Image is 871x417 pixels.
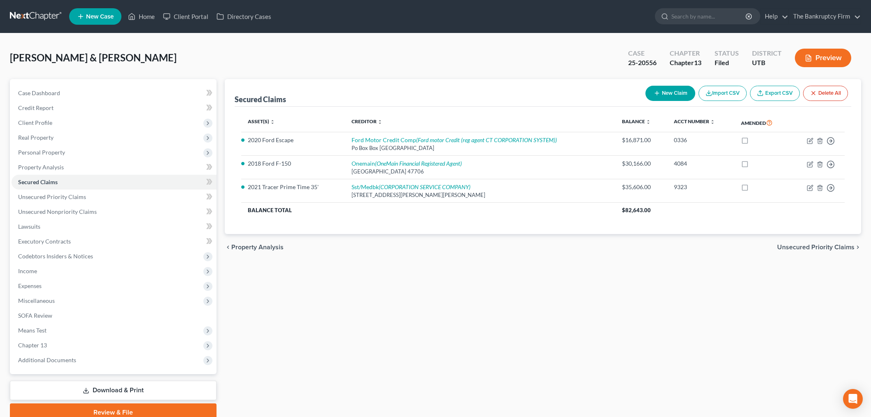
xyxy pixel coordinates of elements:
a: Case Dashboard [12,86,217,101]
span: Codebtors Insiders & Notices [18,253,93,260]
a: Home [124,9,159,24]
a: Download & Print [10,381,217,400]
div: Case [628,49,657,58]
i: unfold_more [270,119,275,124]
button: Import CSV [699,86,747,101]
button: Unsecured Priority Claims chevron_right [777,244,861,251]
div: [STREET_ADDRESS][PERSON_NAME][PERSON_NAME] [352,191,608,199]
span: Unsecured Nonpriority Claims [18,208,97,215]
div: Secured Claims [235,94,286,104]
button: New Claim [645,86,695,101]
div: $35,606.00 [622,183,661,191]
span: Lawsuits [18,223,40,230]
button: Delete All [803,86,848,101]
div: Filed [715,58,739,68]
div: 4084 [674,159,728,168]
span: Secured Claims [18,178,58,185]
span: Personal Property [18,149,65,156]
div: UTB [752,58,782,68]
span: Real Property [18,134,54,141]
div: 25-20556 [628,58,657,68]
i: (OneMain Financial Registered Agent) [375,160,462,167]
a: Asset(s) unfold_more [248,118,275,124]
button: chevron_left Property Analysis [225,244,284,251]
span: New Case [86,14,114,20]
i: chevron_left [225,244,231,251]
a: Credit Report [12,101,217,115]
a: Client Portal [159,9,212,24]
i: unfold_more [710,119,715,124]
div: Po Box Box [GEOGRAPHIC_DATA] [352,144,608,152]
a: SOFA Review [12,308,217,323]
div: Open Intercom Messenger [843,389,863,409]
a: The Bankruptcy Firm [789,9,861,24]
a: Sst/Medbk(CORPORATION SERVICE COMPANY) [352,183,470,190]
span: Client Profile [18,119,52,126]
button: Preview [795,49,851,67]
li: 2021 Tracer Prime Time 35' [248,183,338,191]
i: chevron_right [855,244,861,251]
i: (Ford motor Credit (reg agent CT CORPORATION SYSTEM)) [416,136,557,143]
span: Income [18,267,37,274]
div: $30,166.00 [622,159,661,168]
div: $16,871.00 [622,136,661,144]
span: Credit Report [18,104,54,111]
a: Balance unfold_more [622,118,651,124]
span: Chapter 13 [18,342,47,349]
a: Unsecured Priority Claims [12,190,217,204]
a: Help [761,9,788,24]
div: District [752,49,782,58]
i: unfold_more [377,119,382,124]
i: unfold_more [646,119,651,124]
div: Chapter [670,49,701,58]
span: Unsecured Priority Claims [777,244,855,251]
input: Search by name... [671,9,747,24]
a: Unsecured Nonpriority Claims [12,204,217,219]
div: Chapter [670,58,701,68]
span: Additional Documents [18,356,76,363]
a: Onemain(OneMain Financial Registered Agent) [352,160,462,167]
span: Unsecured Priority Claims [18,193,86,200]
a: Acct Number unfold_more [674,118,715,124]
a: Lawsuits [12,219,217,234]
div: 9323 [674,183,728,191]
div: 0336 [674,136,728,144]
span: Executory Contracts [18,238,71,245]
span: Property Analysis [231,244,284,251]
span: Means Test [18,327,47,334]
span: Property Analysis [18,164,64,171]
li: 2018 Ford F-150 [248,159,338,168]
span: 13 [694,59,701,66]
span: Case Dashboard [18,89,60,96]
a: Ford Motor Credit Comp(Ford motor Credit (reg agent CT CORPORATION SYSTEM)) [352,136,557,143]
a: Property Analysis [12,160,217,175]
a: Secured Claims [12,175,217,190]
div: [GEOGRAPHIC_DATA] 47706 [352,168,608,176]
div: Status [715,49,739,58]
span: $82,643.00 [622,207,651,213]
span: Expenses [18,282,42,289]
th: Balance Total [241,203,615,218]
span: SOFA Review [18,312,52,319]
span: [PERSON_NAME] & [PERSON_NAME] [10,52,177,63]
li: 2020 Ford Escape [248,136,338,144]
span: Miscellaneous [18,297,55,304]
i: (CORPORATION SERVICE COMPANY) [379,183,470,190]
a: Directory Cases [212,9,275,24]
a: Executory Contracts [12,234,217,249]
th: Amended [734,113,790,132]
a: Creditor unfold_more [352,118,382,124]
a: Export CSV [750,86,800,101]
